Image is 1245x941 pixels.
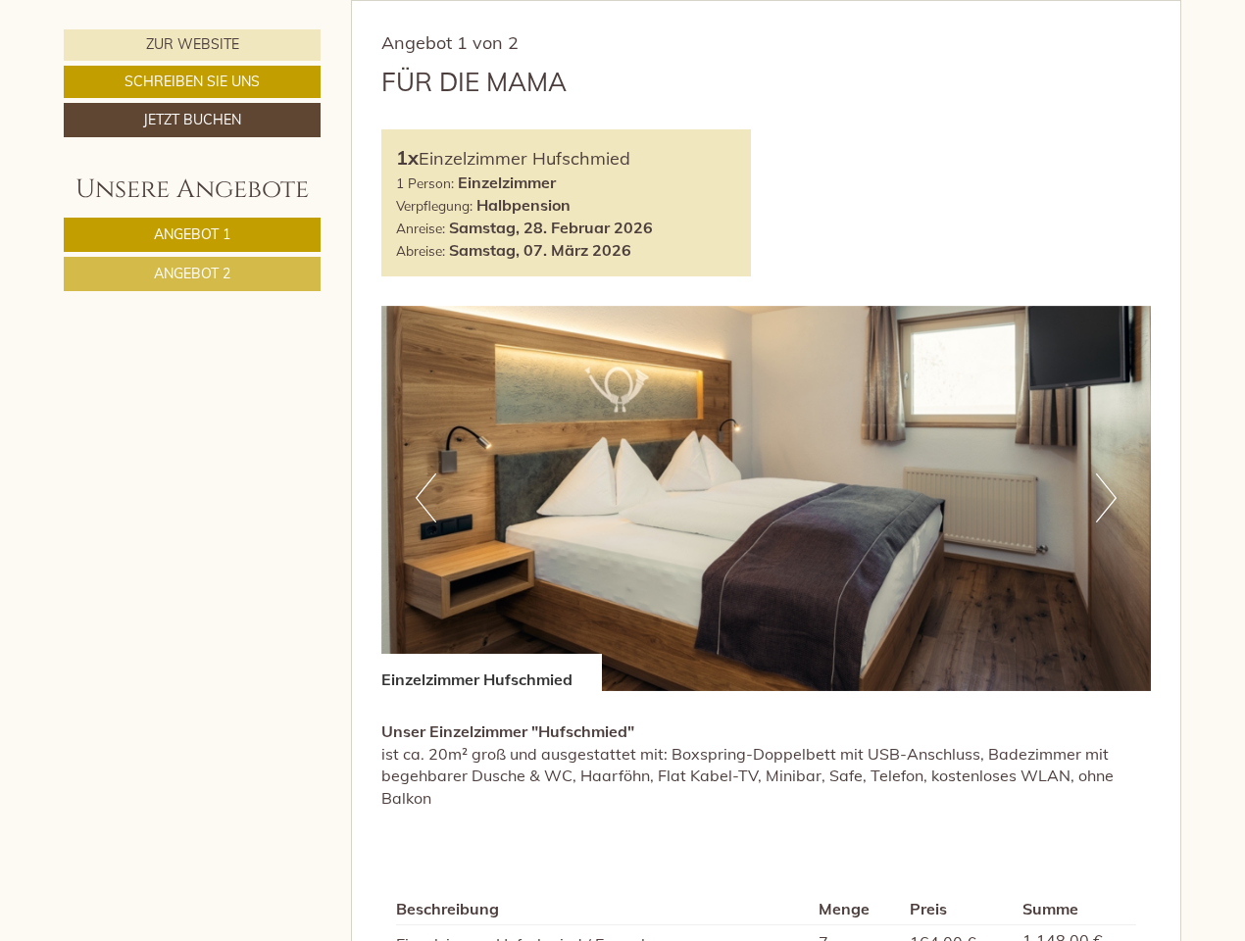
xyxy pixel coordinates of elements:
small: 1 Person: [396,174,454,191]
th: Summe [1015,894,1136,924]
b: Einzelzimmer [458,173,556,192]
img: image [381,306,1152,691]
small: Abreise: [396,242,445,259]
div: Für die Mama [381,64,567,100]
div: Unsere Angebote [64,172,321,208]
button: Previous [416,473,436,522]
th: Preis [902,894,1015,924]
th: Menge [811,894,902,924]
b: Halbpension [476,195,571,215]
div: Einzelzimmer Hufschmied [381,654,602,691]
small: Verpflegung: [396,197,473,214]
b: Samstag, 07. März 2026 [449,240,631,260]
b: 1x [396,145,419,170]
strong: Unser Einzelzimmer "Hufschmied" [381,721,634,741]
a: Schreiben Sie uns [64,66,321,98]
b: Samstag, 28. Februar 2026 [449,218,653,237]
div: Einzelzimmer Hufschmied [396,144,737,173]
a: Zur Website [64,29,321,61]
span: Angebot 1 von 2 [381,31,519,54]
span: Angebot 2 [154,265,230,282]
button: Next [1096,473,1117,522]
a: Jetzt buchen [64,103,321,137]
th: Beschreibung [396,894,811,924]
span: Angebot 1 [154,225,230,243]
small: Anreise: [396,220,445,236]
p: ist ca. 20m² groß und ausgestattet mit: Boxspring-Doppelbett mit USB-Anschluss, Badezimmer mit be... [381,720,1152,810]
